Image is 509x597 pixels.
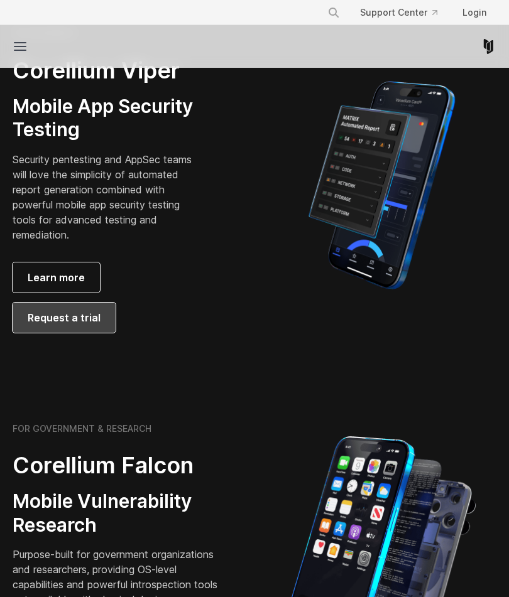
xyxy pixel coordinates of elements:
[452,1,496,24] a: Login
[481,39,496,54] a: Corellium Home
[13,95,194,142] h3: Mobile App Security Testing
[13,451,224,480] h2: Corellium Falcon
[13,56,194,85] h2: Corellium Viper
[13,262,100,293] a: Learn more
[322,1,345,24] button: Search
[28,270,85,285] span: Learn more
[13,152,194,242] p: Security pentesting and AppSec teams will love the simplicity of automated report generation comb...
[350,1,447,24] a: Support Center
[28,310,101,325] span: Request a trial
[13,423,151,434] h6: FOR GOVERNMENT & RESEARCH
[13,303,116,333] a: Request a trial
[13,490,224,537] h3: Mobile Vulnerability Research
[287,75,476,295] img: Corellium MATRIX automated report on iPhone showing app vulnerability test results across securit...
[317,1,496,24] div: Navigation Menu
